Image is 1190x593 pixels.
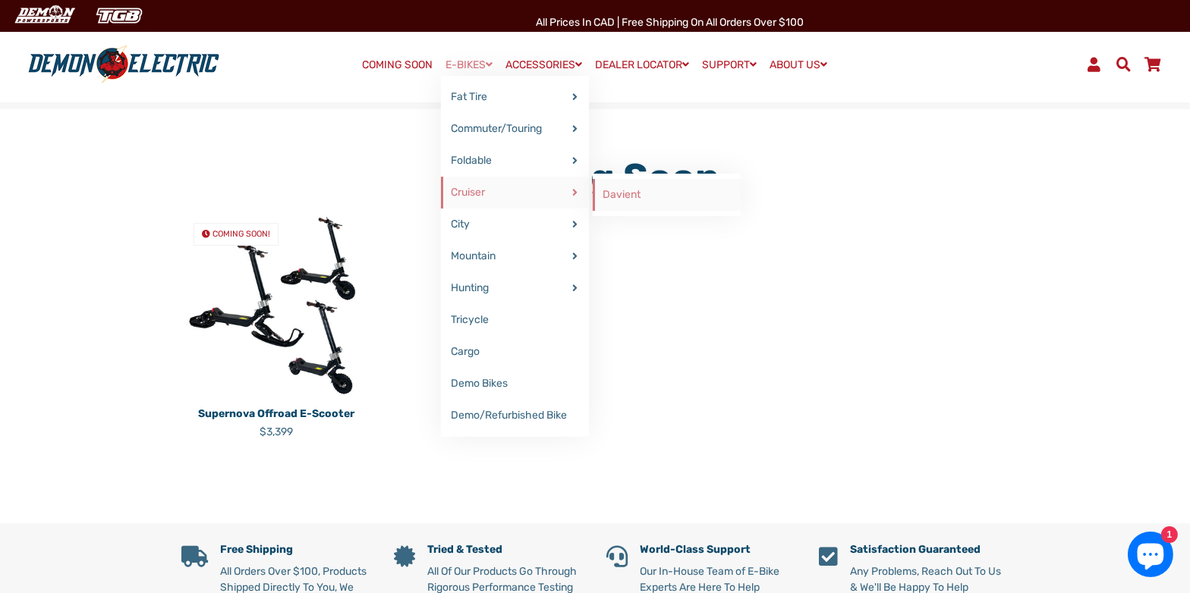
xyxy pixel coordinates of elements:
a: Tricycle [441,304,589,336]
h5: World-Class Support [640,544,796,557]
a: Foldable [441,145,589,177]
h5: Free Shipping [220,544,371,557]
span: $3,399 [260,425,293,438]
img: TGB Canada [88,3,150,28]
a: ACCESSORIES [501,54,588,76]
a: Demo Bikes [441,368,589,400]
a: Supernova Offroad E-Scooter $3,399 [181,400,371,440]
h1: Coming Soon [323,155,867,200]
a: Cruiser [441,177,589,209]
a: ABOUT US [765,54,833,76]
h5: Tried & Tested [427,544,584,557]
a: Supernova Offroad E-Scooter COMING SOON! [181,211,371,400]
a: Commuter/Touring [441,113,589,145]
span: All Prices in CAD | Free shipping on all orders over $100 [536,16,804,29]
h5: Satisfaction Guaranteed [850,544,1009,557]
a: Demo/Refurbished Bike [441,400,589,431]
a: Davient [593,179,741,211]
a: Hunting [441,272,589,304]
p: Supernova Offroad E-Scooter [181,406,371,422]
a: Mountain [441,240,589,272]
a: Fat Tire [441,81,589,113]
a: DEALER LOCATOR [590,54,695,76]
a: E-BIKES [441,54,499,76]
a: City [441,209,589,240]
span: COMING SOON! [212,229,270,239]
a: Cargo [441,336,589,368]
a: COMING SOON [357,55,439,76]
img: Demon Electric logo [23,45,225,84]
inbox-online-store-chat: Shopify online store chat [1123,532,1178,581]
a: SUPPORT [697,54,763,76]
img: Demon Electric [8,3,80,28]
img: Supernova Offroad E-Scooter [181,211,371,400]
